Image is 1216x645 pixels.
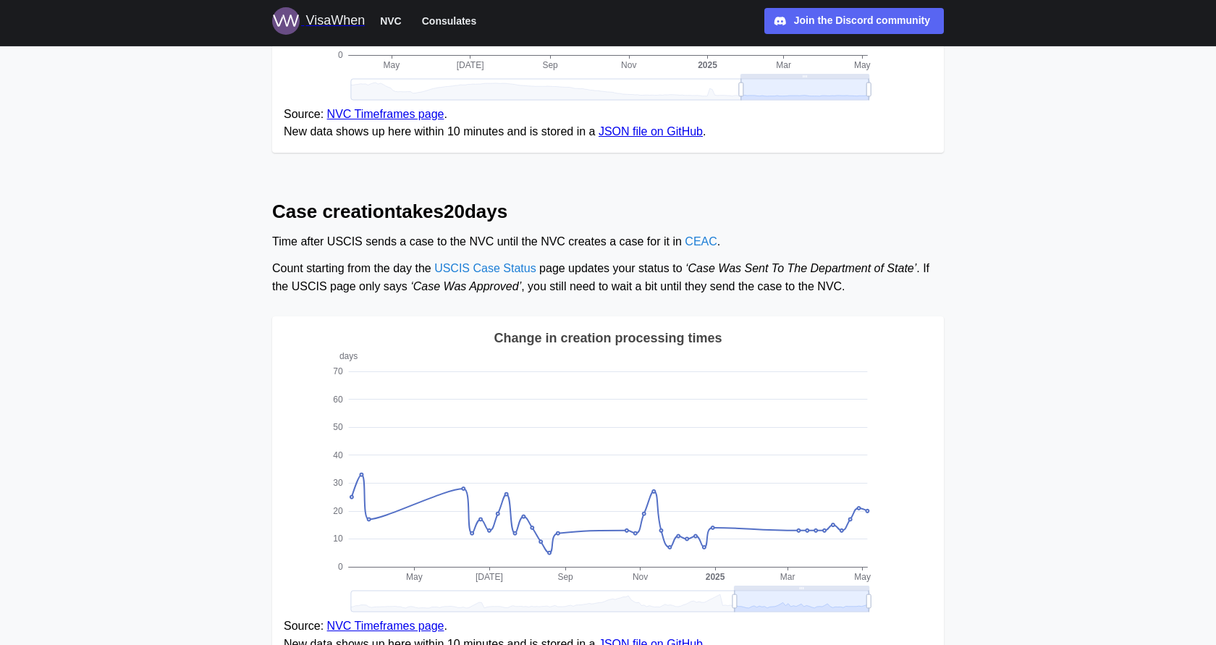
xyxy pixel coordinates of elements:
text: 10 [333,534,343,544]
span: Consulates [422,12,476,30]
text: 0 [338,562,343,572]
a: Logo for VisaWhen VisaWhen [272,7,365,35]
text: Mar [780,572,795,582]
text: Nov [621,60,636,70]
text: [DATE] [476,572,503,582]
span: ‘Case Was Sent To The Department of State’ [685,262,916,274]
text: Change in creation processing times [494,331,722,345]
img: Logo for VisaWhen [272,7,300,35]
figcaption: Source: . New data shows up here within 10 minutes and is stored in a . [284,106,932,142]
h2: Case creation takes 20 days [272,199,944,224]
text: 0 [338,50,343,60]
text: 60 [333,394,343,404]
text: 20 [333,506,343,516]
text: Sep [542,60,558,70]
div: Count starting from the day the page updates your status to . If the USCIS page only says , you s... [272,260,944,296]
text: Sep [557,572,573,582]
a: NVC Timeframes page [327,620,444,632]
text: May [384,60,400,70]
a: JSON file on GitHub [599,125,703,138]
text: 30 [333,478,343,488]
span: NVC [380,12,402,30]
text: 2025 [706,572,725,582]
text: Mar [776,60,791,70]
text: 70 [333,366,343,376]
a: USCIS Case Status [434,262,536,274]
text: May [854,572,871,582]
text: Nov [633,572,648,582]
text: days [339,351,358,361]
text: [DATE] [457,60,484,70]
span: ‘Case Was Approved’ [410,280,521,292]
text: May [406,572,423,582]
div: VisaWhen [305,11,365,31]
a: CEAC [685,235,717,248]
text: 40 [333,450,343,460]
div: Time after USCIS sends a case to the NVC until the NVC creates a case for it in . [272,233,944,251]
a: NVC Timeframes page [327,108,444,120]
text: 50 [333,422,343,432]
button: Consulates [415,12,483,30]
div: Join the Discord community [794,13,930,29]
a: Join the Discord community [764,8,944,34]
text: 2025 [698,60,717,70]
button: NVC [373,12,408,30]
text: May [854,60,871,70]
